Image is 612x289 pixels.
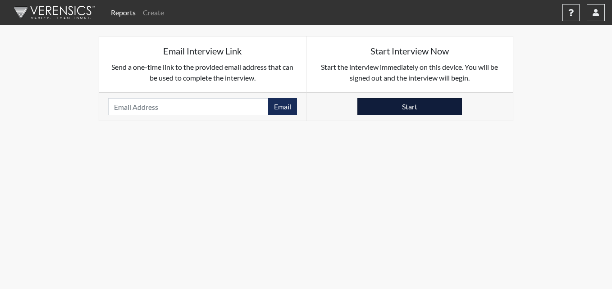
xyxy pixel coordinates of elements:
[108,98,269,115] input: Email Address
[268,98,297,115] button: Email
[108,45,297,56] h5: Email Interview Link
[315,45,504,56] h5: Start Interview Now
[139,4,168,22] a: Create
[315,62,504,83] p: Start the interview immediately on this device. You will be signed out and the interview will begin.
[357,98,462,115] button: Start
[107,4,139,22] a: Reports
[108,62,297,83] p: Send a one-time link to the provided email address that can be used to complete the interview.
